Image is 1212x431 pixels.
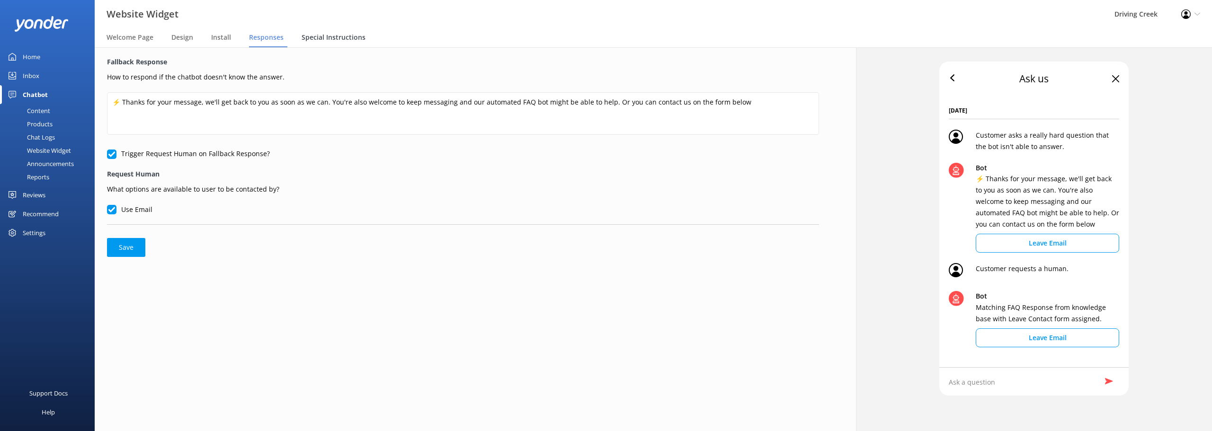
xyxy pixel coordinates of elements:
[107,149,270,159] label: Trigger Request Human on Fallback Response?
[6,170,49,184] div: Reports
[249,33,284,42] span: Responses
[107,238,145,257] button: Save
[6,104,95,117] a: Content
[107,57,819,67] label: Fallback Response
[107,70,819,82] p: How to respond if the chatbot doesn't know the answer.
[976,302,1119,325] p: Matching FAQ Response from knowledge base with Leave Contact form assigned.
[6,117,53,131] div: Products
[107,33,153,42] span: Welcome Page
[6,144,95,157] a: Website Widget
[23,47,40,66] div: Home
[6,131,55,144] div: Chat Logs
[302,33,365,42] span: Special Instructions
[6,144,71,157] div: Website Widget
[23,66,39,85] div: Inbox
[6,170,95,184] a: Reports
[211,33,231,42] span: Install
[976,163,1119,173] p: Bot
[6,117,95,131] a: Products
[976,291,1119,301] p: Bot
[23,204,59,223] div: Recommend
[6,157,74,170] div: Announcements
[6,157,95,170] a: Announcements
[976,234,1119,253] button: Leave Email
[976,130,1119,152] p: Customer asks a really hard question that the bot isn't able to answer.
[23,223,45,242] div: Settings
[976,263,1069,281] p: Customer requests a human.
[976,328,1119,347] button: Leave Email
[107,182,819,194] p: What options are available to user to be contacted by?
[23,185,45,204] div: Reviews
[107,7,178,22] h3: Website Widget
[949,106,1119,119] span: [DATE]
[107,92,819,135] textarea: ⚡ Thanks for your message, we'll get back to you as soon as we can. You're also welcome to keep m...
[976,173,1119,230] p: ⚡ Thanks for your message, we'll get back to you as soon as we can. You're also welcome to keep m...
[6,131,95,144] a: Chat Logs
[42,403,55,422] div: Help
[1019,71,1049,87] div: Ask us
[23,85,48,104] div: Chatbot
[29,384,68,403] div: Support Docs
[171,33,193,42] span: Design
[6,104,50,117] div: Content
[107,204,152,215] label: Use Email
[14,16,69,32] img: yonder-white-logo.png
[107,169,819,179] label: Request Human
